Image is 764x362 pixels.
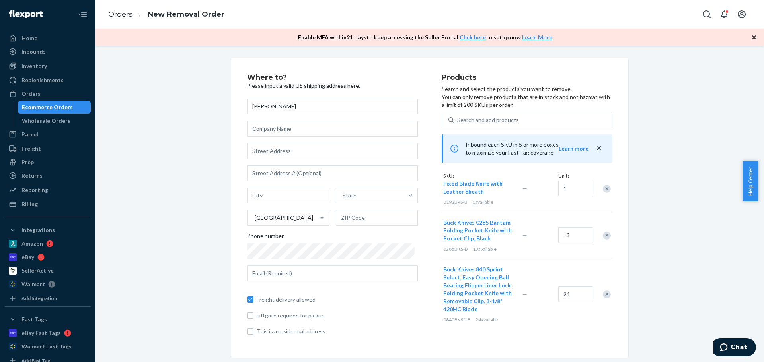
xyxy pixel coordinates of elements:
[102,3,231,26] ol: breadcrumbs
[257,296,418,304] span: Freight delivery allowed
[21,186,48,194] div: Reporting
[5,237,91,250] a: Amazon
[247,188,329,203] input: City
[699,6,715,22] button: Open Search Box
[5,251,91,263] a: eBay
[247,82,418,90] p: Please input a valid US shipping address here.
[21,34,37,42] div: Home
[21,295,57,302] div: Add Integration
[443,172,513,196] button: Buck Knives 192 Vanguard Fixed Blade Knife with Leather Sheath
[9,10,43,18] img: Flexport logo
[247,121,418,137] input: Company Name
[5,169,91,182] a: Returns
[557,172,592,181] div: Units
[21,226,55,234] div: Integrations
[522,232,527,238] span: —
[21,158,34,166] div: Prep
[443,246,468,252] span: 0285BKS-B
[21,200,38,208] div: Billing
[734,6,750,22] button: Open account menu
[558,227,593,243] input: Quantity
[472,199,493,205] span: 1 available
[247,328,253,335] input: This is a residential address
[476,317,499,323] span: 24 available
[5,264,91,277] a: SellerActive
[21,267,54,275] div: SellerActive
[443,265,513,313] button: Buck Knives 840 Sprint Select, Easy Opening Ball Bearing Flipper Liner Lock Folding Pocket Knife ...
[247,296,253,303] input: Freight delivery allowed
[22,103,73,111] div: Ecommerce Orders
[21,240,43,248] div: Amazon
[21,62,47,70] div: Inventory
[247,232,284,243] span: Phone number
[21,280,45,288] div: Walmart
[5,327,91,339] a: eBay Fast Tags
[5,313,91,326] button: Fast Tags
[247,99,418,114] input: First & Last Name
[603,185,611,193] div: Remove Item
[257,312,418,319] span: Liftgate required for pickup
[603,232,611,240] div: Remove Item
[5,60,91,72] a: Inventory
[21,172,43,180] div: Returns
[247,143,418,159] input: Street Address
[443,219,513,242] button: Buck Knives 0285 Bantam Folding Pocket Knife with Pocket Clip, Black
[5,340,91,353] a: Walmart Fast Tags
[442,134,612,163] div: Inbound each SKU in 5 or more boxes to maximize your Fast Tag coverage
[21,343,72,350] div: Walmart Fast Tags
[558,180,593,196] input: Quantity
[21,130,38,138] div: Parcel
[343,192,357,199] div: State
[442,85,612,109] p: Search and select the products you want to remove. You can only remove products that are in stock...
[743,161,758,201] button: Help Center
[5,156,91,168] a: Prep
[595,144,603,153] button: close
[108,10,133,19] a: Orders
[5,184,91,196] a: Reporting
[247,312,253,319] input: Liftgate required for pickup
[5,87,91,100] a: Orders
[5,74,91,87] a: Replenishments
[5,278,91,290] a: Walmart
[460,34,486,41] a: Click here
[522,34,552,41] a: Learn More
[257,327,418,335] span: This is a residential address
[603,290,611,298] div: Remove Item
[5,45,91,58] a: Inbounds
[18,114,91,127] a: Wholesale Orders
[247,165,418,181] input: Street Address 2 (Optional)
[713,338,756,358] iframe: Opens a widget where you can chat to one of our agents
[21,145,41,153] div: Freight
[5,32,91,45] a: Home
[21,316,47,323] div: Fast Tags
[18,101,91,114] a: Ecommerce Orders
[559,145,589,153] button: Learn more
[443,219,512,242] span: Buck Knives 0285 Bantam Folding Pocket Knife with Pocket Clip, Black
[457,116,519,124] div: Search and add products
[75,6,91,22] button: Close Navigation
[21,253,34,261] div: eBay
[247,265,418,281] input: Email (Required)
[522,185,527,192] span: —
[148,10,224,19] a: New Removal Order
[21,76,64,84] div: Replenishments
[443,172,512,195] span: Buck Knives 192 Vanguard Fixed Blade Knife with Leather Sheath
[443,317,471,323] span: 0840BKS1-B
[473,246,497,252] span: 13 available
[254,214,255,222] input: [GEOGRAPHIC_DATA]
[21,90,41,98] div: Orders
[21,48,46,56] div: Inbounds
[298,33,554,41] p: Enable MFA within 21 days to keep accessing the Seller Portal. to setup now. .
[5,142,91,155] a: Freight
[255,214,313,222] div: [GEOGRAPHIC_DATA]
[22,117,70,125] div: Wholesale Orders
[21,329,61,337] div: eBay Fast Tags
[716,6,732,22] button: Open notifications
[522,291,527,298] span: —
[5,294,91,303] a: Add Integration
[5,128,91,141] a: Parcel
[5,224,91,236] button: Integrations
[336,210,418,226] input: ZIP Code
